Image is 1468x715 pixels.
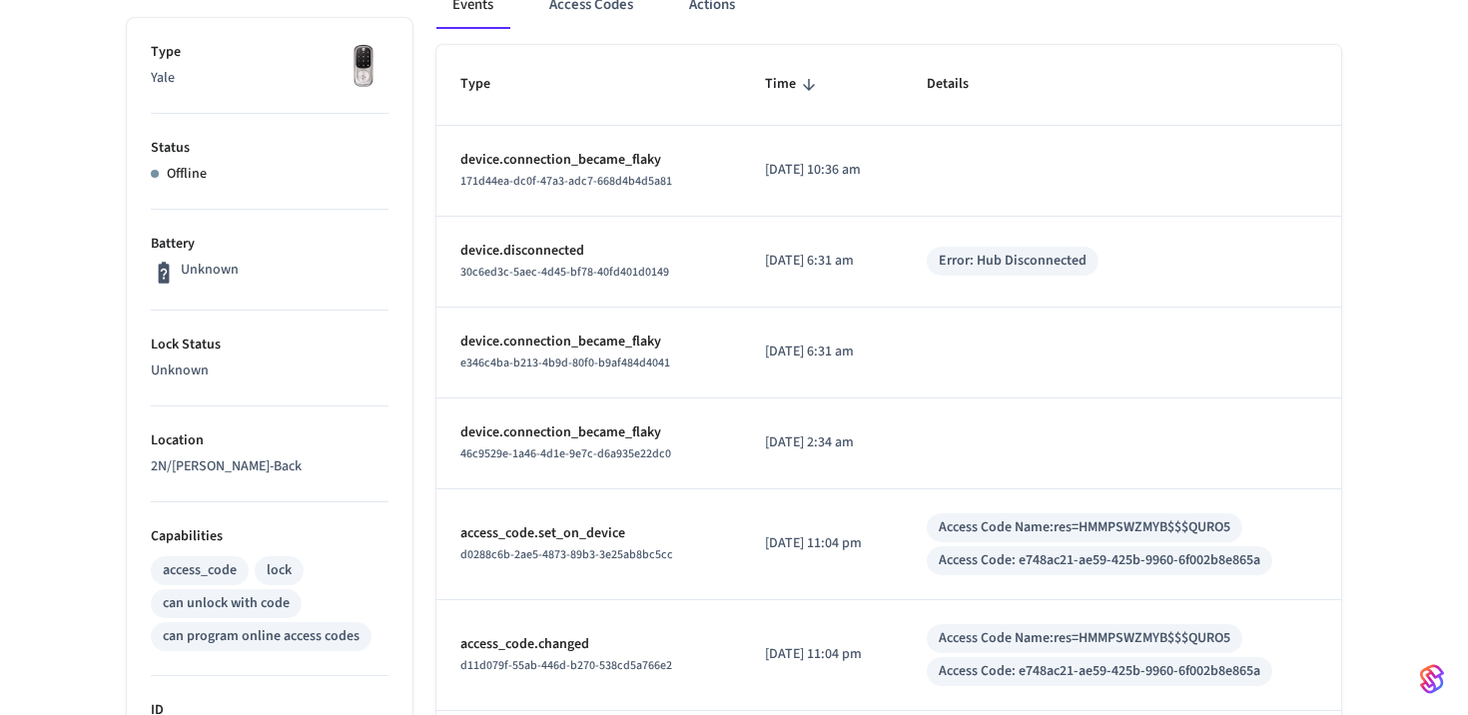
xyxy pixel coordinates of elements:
[151,138,388,159] p: Status
[460,241,717,262] p: device.disconnected
[460,332,717,353] p: device.connection_became_flaky
[151,430,388,451] p: Location
[267,560,292,581] div: lock
[460,422,717,443] p: device.connection_became_flaky
[151,456,388,477] p: 2N/[PERSON_NAME]-Back
[460,173,672,190] span: 171d44ea-dc0f-47a3-adc7-668d4b4d5a81
[167,164,207,185] p: Offline
[181,260,239,281] p: Unknown
[765,69,822,100] span: Time
[151,234,388,255] p: Battery
[939,517,1230,538] div: Access Code Name: res=HMMPSWZMYB$$$QURO5
[163,626,360,647] div: can program online access codes
[460,657,672,674] span: d11d079f-55ab-446d-b270-538cd5a766e2
[460,150,717,171] p: device.connection_became_flaky
[765,251,879,272] p: [DATE] 6:31 am
[460,264,669,281] span: 30c6ed3c-5aec-4d45-bf78-40fd401d0149
[151,360,388,381] p: Unknown
[765,644,879,665] p: [DATE] 11:04 pm
[939,251,1087,272] div: Error: Hub Disconnected
[339,42,388,92] img: Yale Assure Touchscreen Wifi Smart Lock, Satin Nickel, Front
[939,628,1230,649] div: Access Code Name: res=HMMPSWZMYB$$$QURO5
[939,550,1260,571] div: Access Code: e748ac21-ae59-425b-9960-6f002b8e865a
[151,335,388,356] p: Lock Status
[460,546,673,563] span: d0288c6b-2ae5-4873-89b3-3e25ab8bc5cc
[151,68,388,89] p: Yale
[460,634,717,655] p: access_code.changed
[460,523,717,544] p: access_code.set_on_device
[163,560,237,581] div: access_code
[460,69,516,100] span: Type
[765,160,879,181] p: [DATE] 10:36 am
[151,42,388,63] p: Type
[460,445,671,462] span: 46c9529e-1a46-4d1e-9e7c-d6a935e22dc0
[939,661,1260,682] div: Access Code: e748ac21-ae59-425b-9960-6f002b8e865a
[765,432,879,453] p: [DATE] 2:34 am
[460,355,670,371] span: e346c4ba-b213-4b9d-80f0-b9af484d4041
[765,533,879,554] p: [DATE] 11:04 pm
[1420,663,1444,695] img: SeamLogoGradient.69752ec5.svg
[163,593,290,614] div: can unlock with code
[927,69,995,100] span: Details
[151,526,388,547] p: Capabilities
[765,342,879,362] p: [DATE] 6:31 am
